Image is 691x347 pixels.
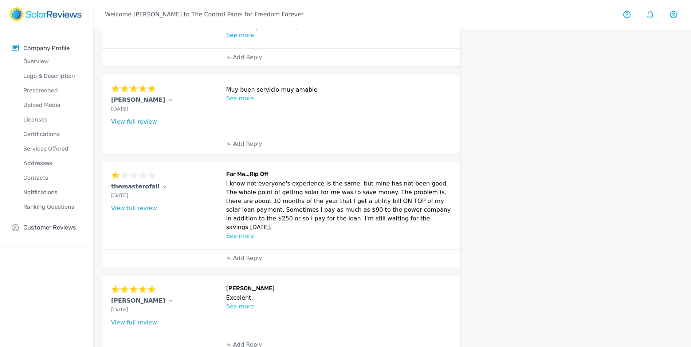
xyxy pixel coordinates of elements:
[111,205,157,212] a: View full review
[12,141,93,156] a: Services Offered
[111,296,165,305] p: [PERSON_NAME]
[12,72,93,80] p: Logo & Description
[12,98,93,112] a: Upload Media
[12,115,93,124] p: Licenses
[226,179,452,232] p: I know not everyone's experience is the same, but mine has not been good. The whole point of gett...
[111,307,128,312] span: [DATE]
[12,203,93,211] p: Ranking Questions
[12,171,93,185] a: Contacts
[226,232,452,240] p: See more
[12,69,93,83] a: Logo & Description
[12,144,93,153] p: Services Offered
[12,188,93,197] p: Notifications
[12,130,93,139] p: Certifications
[226,171,452,179] h6: For Me...Rip Off
[226,302,452,311] p: See more
[226,294,452,302] p: Excelent.
[12,112,93,127] a: Licenses
[12,173,93,182] p: Contacts
[12,101,93,109] p: Upload Media
[12,127,93,141] a: Certifications
[111,106,128,112] span: [DATE]
[111,182,160,191] p: themasterofall
[226,85,452,94] p: Muy buen servicio muy amable
[226,31,452,40] p: See more
[12,54,93,69] a: Overview
[111,192,128,198] span: [DATE]
[23,44,70,53] p: Company Profile
[226,94,452,103] p: See more
[233,53,262,62] p: Add Reply
[111,118,157,125] a: View full review
[12,185,93,200] a: Notifications
[12,86,93,95] p: Prescreened
[23,223,76,232] p: Customer Reviews
[12,156,93,171] a: Addresses
[12,83,93,98] a: Prescreened
[12,159,93,168] p: Addresses
[12,57,93,66] p: Overview
[111,319,157,326] a: View full review
[233,140,262,148] p: Add Reply
[226,285,452,294] h6: [PERSON_NAME]
[12,200,93,214] a: Ranking Questions
[111,96,165,104] p: [PERSON_NAME]
[233,254,262,263] p: Add Reply
[105,10,303,19] p: Welcome [PERSON_NAME] to The Control Panel for Freedom Forever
